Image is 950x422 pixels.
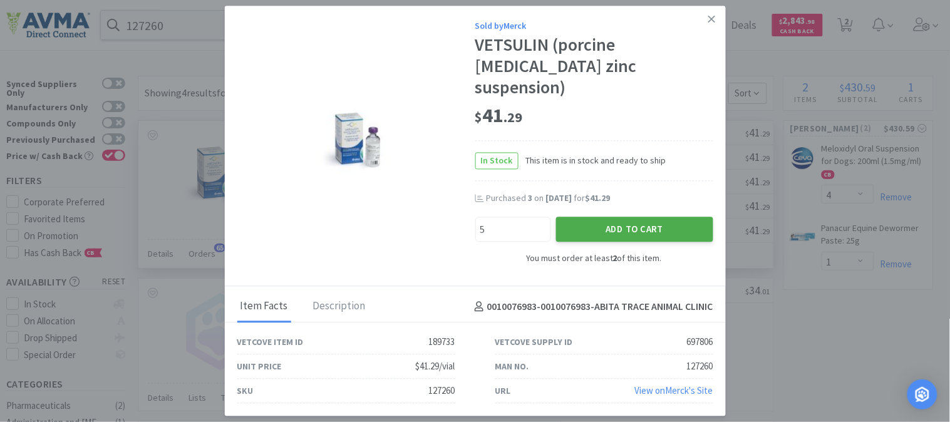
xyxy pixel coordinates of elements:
[687,334,713,349] div: 697806
[429,383,455,398] div: 127260
[487,192,713,205] div: Purchased on for
[308,103,405,181] img: e848a6c79f7e44b7b7fbb22cb718f26f_697806.jpeg
[613,253,617,264] strong: 2
[495,384,511,398] div: URL
[475,35,713,98] div: VETSULIN (porcine [MEDICAL_DATA] zinc suspension)
[416,359,455,374] div: $41.29/vial
[635,384,713,396] a: View onMerck's Site
[237,335,304,349] div: Vetcove Item ID
[519,154,666,168] span: This item is in stock and ready to ship
[495,359,529,373] div: Man No.
[476,153,518,168] span: In Stock
[586,192,611,203] span: $41.29
[476,218,550,242] input: Qty
[529,192,533,203] span: 3
[504,109,523,126] span: . 29
[475,252,713,265] div: You must order at least of this item.
[546,192,572,203] span: [DATE]
[310,291,369,322] div: Description
[237,359,282,373] div: Unit Price
[475,103,523,128] span: 41
[687,359,713,374] div: 127260
[495,335,573,349] div: Vetcove Supply ID
[475,109,483,126] span: $
[470,299,713,315] h4: 0010076983-0010076983 - ABITA TRACE ANIMAL CLINIC
[237,291,291,322] div: Item Facts
[907,379,937,409] div: Open Intercom Messenger
[237,384,254,398] div: SKU
[556,217,713,242] button: Add to Cart
[475,19,713,33] div: Sold by Merck
[429,334,455,349] div: 189733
